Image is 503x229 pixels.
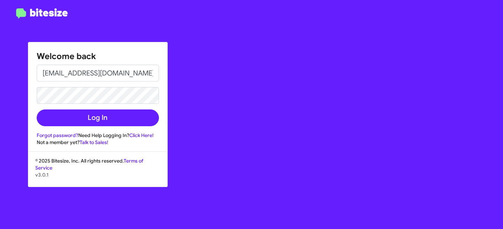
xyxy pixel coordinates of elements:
[37,51,159,62] h1: Welcome back
[37,139,159,146] div: Not a member yet?
[80,139,108,145] a: Talk to Sales!
[37,132,78,138] a: Forgot password?
[37,65,159,81] input: Email address
[35,171,160,178] p: v3.0.1
[37,109,159,126] button: Log In
[129,132,154,138] a: Click Here!
[35,158,143,171] a: Terms of Service
[28,157,167,187] div: © 2025 Bitesize, Inc. All rights reserved.
[37,132,159,139] div: Need Help Logging In?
